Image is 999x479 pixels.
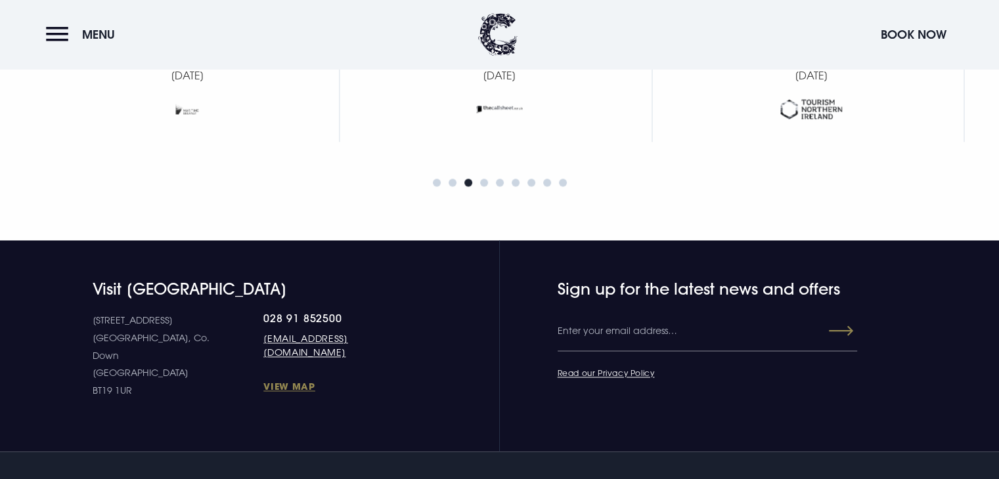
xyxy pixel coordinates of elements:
span: Go to slide 5 [496,178,504,186]
span: Go to slide 9 [559,178,567,186]
time: [DATE] [795,69,828,82]
button: Submit [806,319,853,343]
a: 028 91 852500 [263,312,414,325]
span: Go to slide 8 [543,178,551,186]
a: View Map [263,380,414,392]
button: Menu [46,20,122,49]
span: Go to slide 6 [512,178,520,186]
span: Go to slide 4 [480,178,488,186]
img: Clandeboye Lodge [478,13,518,56]
span: Go to slide 7 [527,178,535,186]
h4: Visit [GEOGRAPHIC_DATA] [93,280,414,299]
span: Go to slide 1 [433,178,441,186]
time: [DATE] [171,69,204,82]
input: Enter your email address… [558,312,857,351]
span: Menu [82,27,115,42]
button: Book Now [874,20,953,49]
span: Go to slide 3 [464,178,472,186]
time: [DATE] [483,69,516,82]
h4: Sign up for the latest news and offers [558,280,803,299]
a: [EMAIL_ADDRESS][DOMAIN_NAME] [263,331,414,359]
a: Read our Privacy Policy [558,367,655,378]
p: [STREET_ADDRESS] [GEOGRAPHIC_DATA], Co. Down [GEOGRAPHIC_DATA] BT19 1UR [93,312,264,399]
span: Go to slide 2 [449,178,456,186]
